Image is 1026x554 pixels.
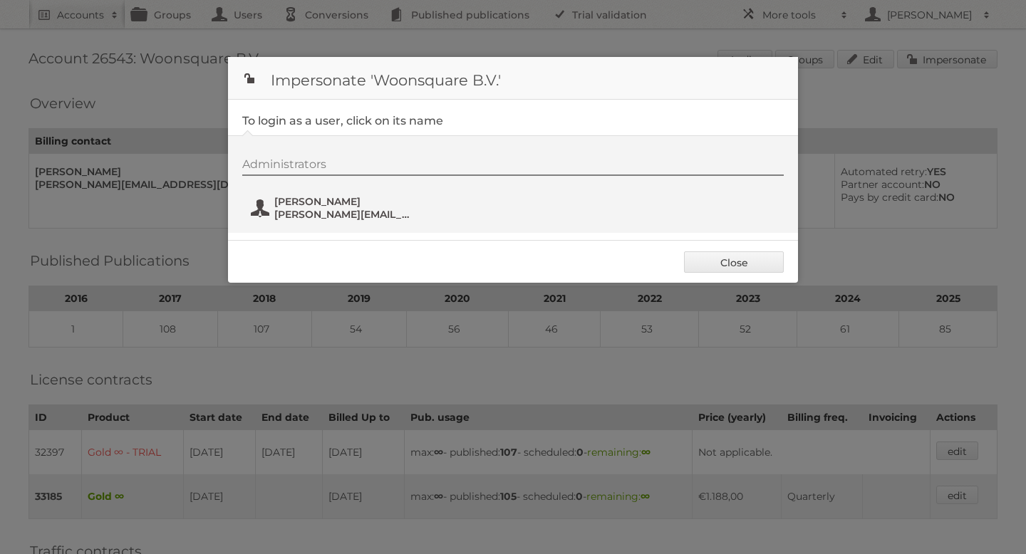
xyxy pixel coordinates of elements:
legend: To login as a user, click on its name [242,114,443,127]
button: [PERSON_NAME] [PERSON_NAME][EMAIL_ADDRESS][DOMAIN_NAME] [249,194,417,222]
a: Close [684,251,784,273]
span: [PERSON_NAME] [274,195,413,208]
h1: Impersonate 'Woonsquare B.V.' [228,57,798,100]
div: Administrators [242,157,784,176]
span: [PERSON_NAME][EMAIL_ADDRESS][DOMAIN_NAME] [274,208,413,221]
